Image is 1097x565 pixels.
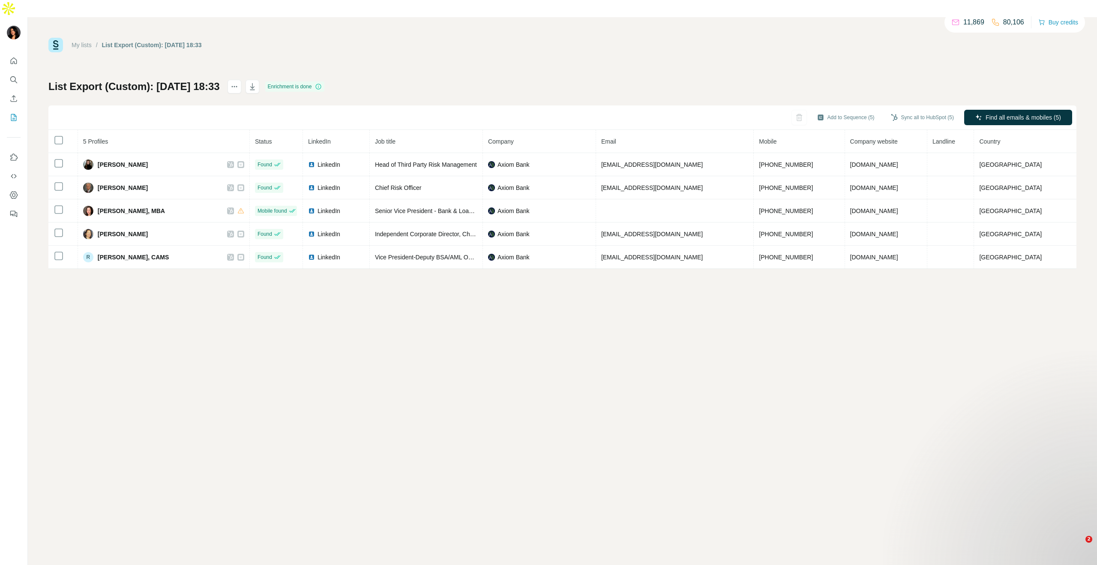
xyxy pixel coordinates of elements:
[1003,17,1024,27] p: 80,106
[375,207,529,214] span: Senior Vice President - Bank & Loan Operations Manager
[7,91,21,106] button: Enrich CSV
[7,26,21,39] img: Avatar
[488,161,495,168] img: company-logo
[601,161,703,168] span: [EMAIL_ADDRESS][DOMAIN_NAME]
[850,254,898,261] span: [DOMAIN_NAME]
[7,53,21,69] button: Quick start
[308,207,315,214] img: LinkedIn logo
[850,161,898,168] span: [DOMAIN_NAME]
[98,183,148,192] span: [PERSON_NAME]
[979,184,1042,191] span: [GEOGRAPHIC_DATA]
[811,111,881,124] button: Add to Sequence (5)
[932,138,955,145] span: Landline
[318,207,340,215] span: LinkedIn
[850,207,898,214] span: [DOMAIN_NAME]
[850,231,898,237] span: [DOMAIN_NAME]
[601,231,703,237] span: [EMAIL_ADDRESS][DOMAIN_NAME]
[258,253,272,261] span: Found
[488,254,495,261] img: company-logo
[83,252,93,262] div: R
[48,38,63,52] img: Surfe Logo
[601,138,616,145] span: Email
[488,207,495,214] img: company-logo
[759,254,813,261] span: [PHONE_NUMBER]
[96,41,98,49] li: /
[228,80,241,93] button: actions
[258,207,287,215] span: Mobile found
[498,160,530,169] span: Axiom Bank
[488,138,514,145] span: Company
[759,138,776,145] span: Mobile
[318,160,340,169] span: LinkedIn
[83,183,93,193] img: Avatar
[759,231,813,237] span: [PHONE_NUMBER]
[308,161,315,168] img: LinkedIn logo
[308,254,315,261] img: LinkedIn logo
[308,231,315,237] img: LinkedIn logo
[885,111,960,124] button: Sync all to HubSpot (5)
[7,72,21,87] button: Search
[258,161,272,168] span: Found
[72,42,92,48] a: My lists
[318,183,340,192] span: LinkedIn
[48,80,220,93] h1: List Export (Custom): [DATE] 18:33
[83,138,108,145] span: 5 Profiles
[308,138,331,145] span: LinkedIn
[1085,536,1092,543] span: 2
[7,187,21,203] button: Dashboard
[601,184,703,191] span: [EMAIL_ADDRESS][DOMAIN_NAME]
[488,184,495,191] img: company-logo
[979,254,1042,261] span: [GEOGRAPHIC_DATA]
[979,207,1042,214] span: [GEOGRAPHIC_DATA]
[308,184,315,191] img: LinkedIn logo
[759,207,813,214] span: [PHONE_NUMBER]
[258,230,272,238] span: Found
[979,138,1000,145] span: Country
[1038,16,1078,28] button: Buy credits
[979,231,1042,237] span: [GEOGRAPHIC_DATA]
[850,184,898,191] span: [DOMAIN_NAME]
[102,41,202,49] div: List Export (Custom): [DATE] 18:33
[255,138,272,145] span: Status
[498,207,530,215] span: Axiom Bank
[7,168,21,184] button: Use Surfe API
[979,161,1042,168] span: [GEOGRAPHIC_DATA]
[98,253,169,261] span: [PERSON_NAME], CAMS
[83,159,93,170] img: Avatar
[759,161,813,168] span: [PHONE_NUMBER]
[318,253,340,261] span: LinkedIn
[759,184,813,191] span: [PHONE_NUMBER]
[265,81,325,92] div: Enrichment is done
[498,183,530,192] span: Axiom Bank
[963,17,984,27] p: 11,869
[83,206,93,216] img: Avatar
[375,254,490,261] span: Vice President-Deputy BSA/AML OFFICER
[488,231,495,237] img: company-logo
[601,254,703,261] span: [EMAIL_ADDRESS][DOMAIN_NAME]
[964,110,1072,125] button: Find all emails & mobiles (5)
[850,138,898,145] span: Company website
[7,206,21,222] button: Feedback
[7,150,21,165] button: Use Surfe on LinkedIn
[498,253,530,261] span: Axiom Bank
[375,184,422,191] span: Chief Risk Officer
[375,231,651,237] span: Independent Corporate Director, Chair of Audit Committee, Member Credit and Compliance Committees
[375,138,396,145] span: Job title
[98,230,148,238] span: [PERSON_NAME]
[98,160,148,169] span: [PERSON_NAME]
[1068,536,1088,556] iframe: Intercom live chat
[318,230,340,238] span: LinkedIn
[98,207,165,215] span: [PERSON_NAME], MBA
[375,161,477,168] span: Head of Third Party Risk Management
[258,184,272,192] span: Found
[83,229,93,239] img: Avatar
[986,113,1061,122] span: Find all emails & mobiles (5)
[7,110,21,125] button: My lists
[498,230,530,238] span: Axiom Bank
